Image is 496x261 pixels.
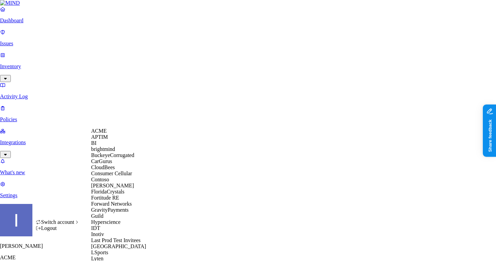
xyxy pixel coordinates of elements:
[91,171,132,176] span: Consumer Cellular
[91,213,103,219] span: Guild
[91,225,100,231] span: IDT
[41,219,74,225] span: Switch account
[91,158,112,164] span: CarGurus
[91,146,115,152] span: brightmind
[91,134,108,140] span: APTIM
[36,225,80,231] div: Logout
[91,128,107,134] span: ACME
[91,231,104,237] span: Inotiv
[91,250,108,255] span: LSports
[91,177,109,182] span: Contoso
[91,164,115,170] span: CloudBees
[91,183,134,188] span: [PERSON_NAME]
[91,237,141,243] span: Last Prod Test Invitees
[91,201,132,207] span: Forward Networks
[91,219,120,225] span: Hyperscience
[91,152,134,158] span: BuckeyeCorrugated
[91,189,125,194] span: FloridaCrystals
[91,140,97,146] span: BI
[91,243,146,249] span: [GEOGRAPHIC_DATA]
[91,207,129,213] span: GravityPayments
[91,195,119,201] span: Fortitude RE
